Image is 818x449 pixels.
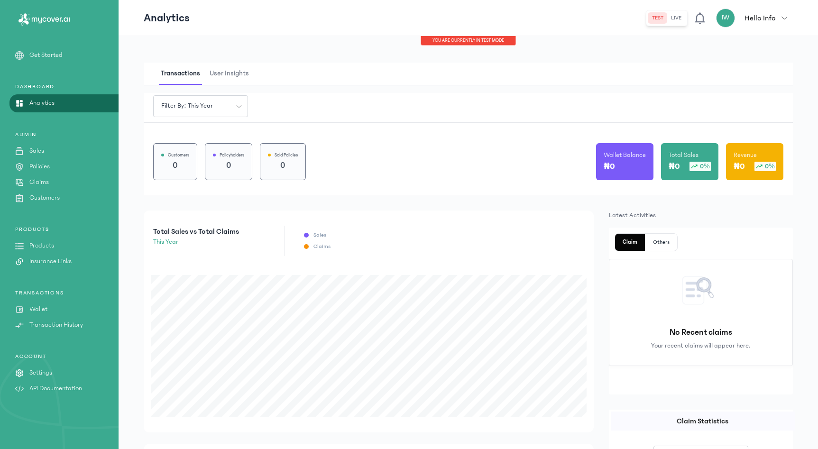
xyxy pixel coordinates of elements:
[208,63,251,85] span: User Insights
[29,241,54,251] p: Products
[604,160,615,173] p: ₦0
[213,159,244,172] p: 0
[313,243,331,250] p: Claims
[689,162,711,171] div: 0%
[29,193,60,203] p: Customers
[159,63,202,85] span: Transactions
[208,63,257,85] button: User Insights
[161,159,189,172] p: 0
[153,95,248,117] button: Filter by: this year
[29,177,49,187] p: Claims
[159,63,208,85] button: Transactions
[268,159,298,172] p: 0
[667,12,685,24] button: live
[648,12,667,24] button: test
[275,151,298,159] p: Sold Policies
[29,98,55,108] p: Analytics
[168,151,189,159] p: Customers
[29,304,47,314] p: Wallet
[609,211,793,220] p: Latest Activities
[29,384,82,394] p: API Documentation
[421,36,516,46] div: You are currently in TEST MODE
[29,146,44,156] p: Sales
[153,237,239,247] p: this year
[716,9,735,27] div: IW
[645,234,677,251] button: Others
[604,150,646,160] p: Wallet Balance
[669,160,680,173] p: ₦0
[29,320,83,330] p: Transaction History
[615,234,645,251] button: Claim
[153,226,239,237] p: Total Sales vs Total Claims
[716,9,793,27] button: IWHello Info
[220,151,244,159] p: Policyholders
[734,160,745,173] p: ₦0
[611,415,795,427] p: Claim Statistics
[313,231,326,239] p: Sales
[144,10,190,26] p: Analytics
[670,326,732,339] p: No Recent claims
[29,368,52,378] p: Settings
[754,162,776,171] div: 0%
[29,162,50,172] p: Policies
[156,101,219,111] span: Filter by: this year
[669,150,699,160] p: Total Sales
[29,257,72,266] p: Insurance Links
[29,50,63,60] p: Get Started
[651,341,750,350] p: Your recent claims will appear here.
[734,150,757,160] p: Revenue
[744,12,776,24] p: Hello Info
